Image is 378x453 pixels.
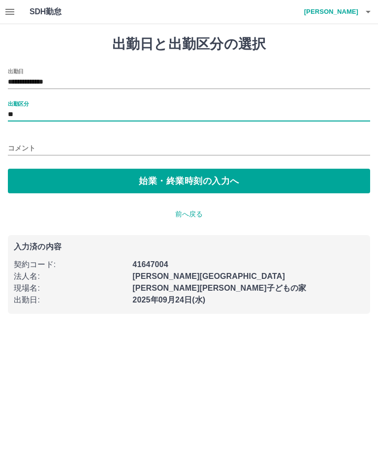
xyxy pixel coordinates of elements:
[132,296,205,304] b: 2025年09月24日(水)
[14,259,126,271] p: 契約コード :
[8,209,370,219] p: 前へ戻る
[8,67,24,75] label: 出勤日
[8,36,370,53] h1: 出勤日と出勤区分の選択
[14,282,126,294] p: 現場名 :
[14,243,364,251] p: 入力済の内容
[132,284,306,292] b: [PERSON_NAME][PERSON_NAME]子どもの家
[8,169,370,193] button: 始業・終業時刻の入力へ
[132,260,168,269] b: 41647004
[132,272,285,280] b: [PERSON_NAME][GEOGRAPHIC_DATA]
[14,294,126,306] p: 出勤日 :
[14,271,126,282] p: 法人名 :
[8,100,29,107] label: 出勤区分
